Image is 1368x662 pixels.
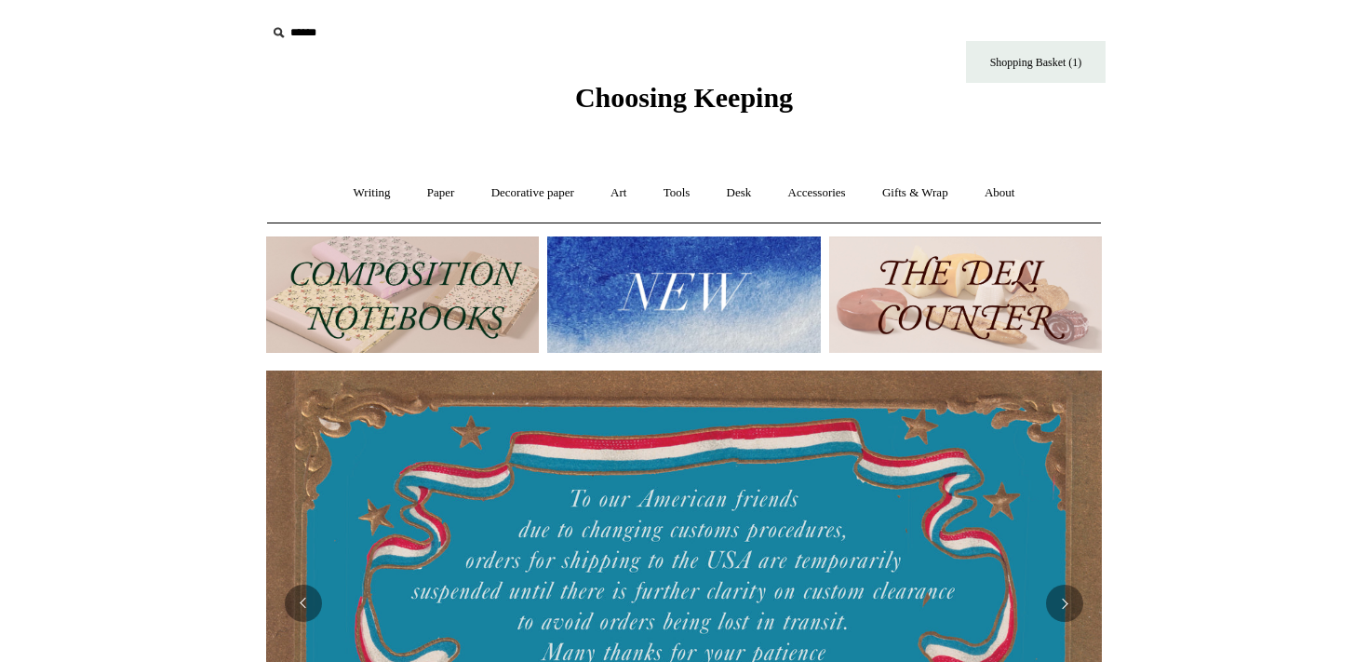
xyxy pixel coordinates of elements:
[547,236,820,353] img: New.jpg__PID:f73bdf93-380a-4a35-bcfe-7823039498e1
[266,236,539,353] img: 202302 Composition ledgers.jpg__PID:69722ee6-fa44-49dd-a067-31375e5d54ec
[475,169,591,218] a: Decorative paper
[829,236,1102,353] img: The Deli Counter
[410,169,472,218] a: Paper
[285,585,322,622] button: Previous
[710,169,769,218] a: Desk
[968,169,1032,218] a: About
[575,82,793,113] span: Choosing Keeping
[647,169,707,218] a: Tools
[575,97,793,110] a: Choosing Keeping
[966,41,1106,83] a: Shopping Basket (1)
[865,169,965,218] a: Gifts & Wrap
[1046,585,1083,622] button: Next
[337,169,408,218] a: Writing
[771,169,863,218] a: Accessories
[594,169,643,218] a: Art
